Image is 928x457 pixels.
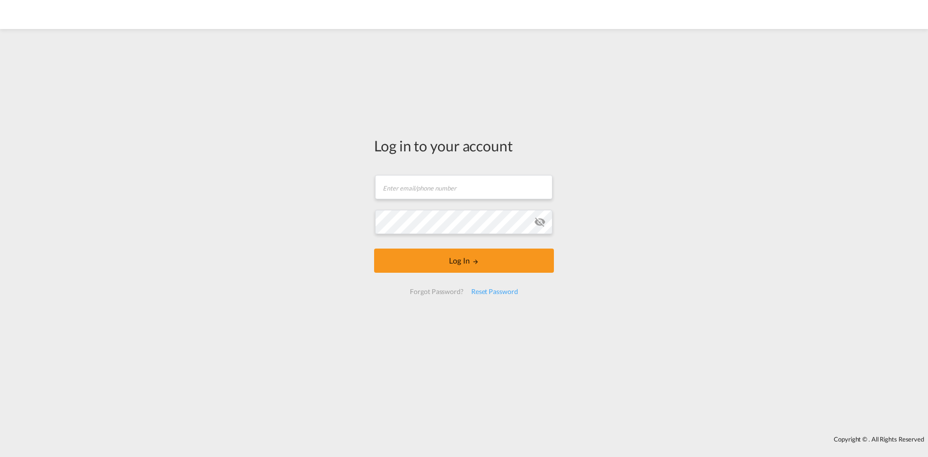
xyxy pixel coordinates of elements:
button: LOGIN [374,249,554,273]
md-icon: icon-eye-off [534,216,546,228]
div: Forgot Password? [406,283,467,300]
input: Enter email/phone number [375,175,552,199]
div: Log in to your account [374,135,554,156]
div: Reset Password [467,283,522,300]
